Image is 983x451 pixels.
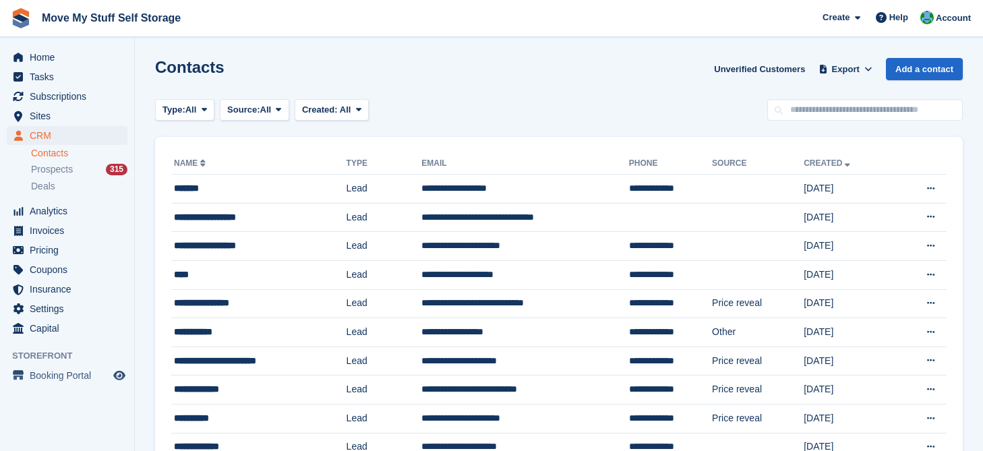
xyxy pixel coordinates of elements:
a: Move My Stuff Self Storage [36,7,186,29]
a: menu [7,202,127,220]
span: Pricing [30,241,111,260]
button: Created: All [295,99,369,121]
a: Add a contact [886,58,963,80]
span: Export [832,63,860,76]
a: menu [7,126,127,145]
span: Subscriptions [30,87,111,106]
img: Dan [920,11,934,24]
button: Source: All [220,99,289,121]
a: menu [7,221,127,240]
td: Price reveal [712,347,804,375]
th: Email [421,153,628,175]
span: Create [823,11,850,24]
h1: Contacts [155,58,225,76]
span: All [185,103,197,117]
td: Price reveal [712,404,804,433]
div: 315 [106,164,127,175]
span: All [340,104,351,115]
td: Lead [347,289,422,318]
td: Lead [347,260,422,289]
td: [DATE] [804,260,895,289]
a: Unverified Customers [709,58,810,80]
a: menu [7,241,127,260]
span: Settings [30,299,111,318]
img: stora-icon-8386f47178a22dfd0bd8f6a31ec36ba5ce8667c1dd55bd0f319d3a0aa187defe.svg [11,8,31,28]
span: Source: [227,103,260,117]
span: Invoices [30,221,111,240]
span: Help [889,11,908,24]
td: Lead [347,347,422,375]
td: [DATE] [804,375,895,404]
a: menu [7,366,127,385]
span: Booking Portal [30,366,111,385]
td: Lead [347,375,422,404]
a: Prospects 315 [31,162,127,177]
td: [DATE] [804,175,895,204]
span: Prospects [31,163,73,176]
td: Price reveal [712,375,804,404]
span: Storefront [12,349,134,363]
td: Lead [347,203,422,232]
td: Lead [347,175,422,204]
span: Analytics [30,202,111,220]
a: menu [7,87,127,106]
a: Contacts [31,147,127,160]
a: menu [7,280,127,299]
span: Account [936,11,971,25]
a: menu [7,48,127,67]
span: Created: [302,104,338,115]
a: Preview store [111,367,127,384]
a: menu [7,67,127,86]
a: Name [174,158,208,168]
a: Deals [31,179,127,193]
span: Tasks [30,67,111,86]
td: [DATE] [804,203,895,232]
td: [DATE] [804,404,895,433]
span: Coupons [30,260,111,279]
td: Lead [347,318,422,347]
span: All [260,103,272,117]
span: Home [30,48,111,67]
td: [DATE] [804,347,895,375]
button: Type: All [155,99,214,121]
td: [DATE] [804,318,895,347]
td: Lead [347,232,422,261]
td: [DATE] [804,289,895,318]
td: [DATE] [804,232,895,261]
th: Phone [629,153,712,175]
a: menu [7,319,127,338]
a: Created [804,158,853,168]
span: Capital [30,319,111,338]
td: Other [712,318,804,347]
td: Lead [347,404,422,433]
a: menu [7,260,127,279]
th: Type [347,153,422,175]
span: Deals [31,180,55,193]
th: Source [712,153,804,175]
a: menu [7,299,127,318]
td: Price reveal [712,289,804,318]
span: Sites [30,107,111,125]
a: menu [7,107,127,125]
span: Insurance [30,280,111,299]
span: Type: [162,103,185,117]
button: Export [816,58,875,80]
span: CRM [30,126,111,145]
